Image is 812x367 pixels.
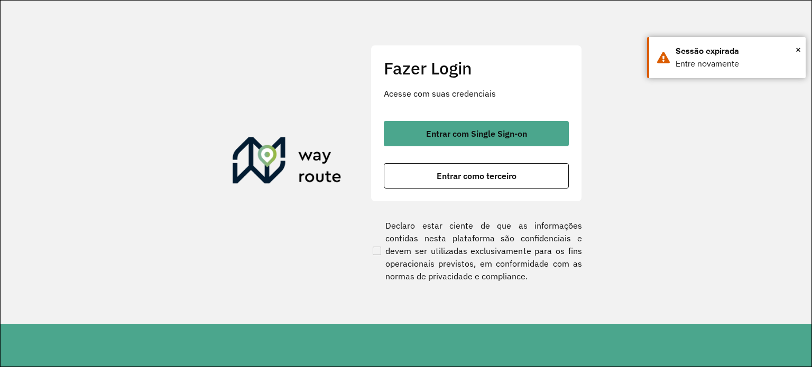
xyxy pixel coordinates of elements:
div: Entre novamente [676,58,798,70]
button: button [384,121,569,146]
h2: Fazer Login [384,58,569,78]
span: Entrar com Single Sign-on [426,129,527,138]
button: button [384,163,569,189]
p: Acesse com suas credenciais [384,87,569,100]
div: Sessão expirada [676,45,798,58]
span: × [796,42,801,58]
span: Entrar como terceiro [437,172,516,180]
button: Close [796,42,801,58]
img: Roteirizador AmbevTech [233,137,342,188]
label: Declaro estar ciente de que as informações contidas nesta plataforma são confidenciais e devem se... [371,219,582,283]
